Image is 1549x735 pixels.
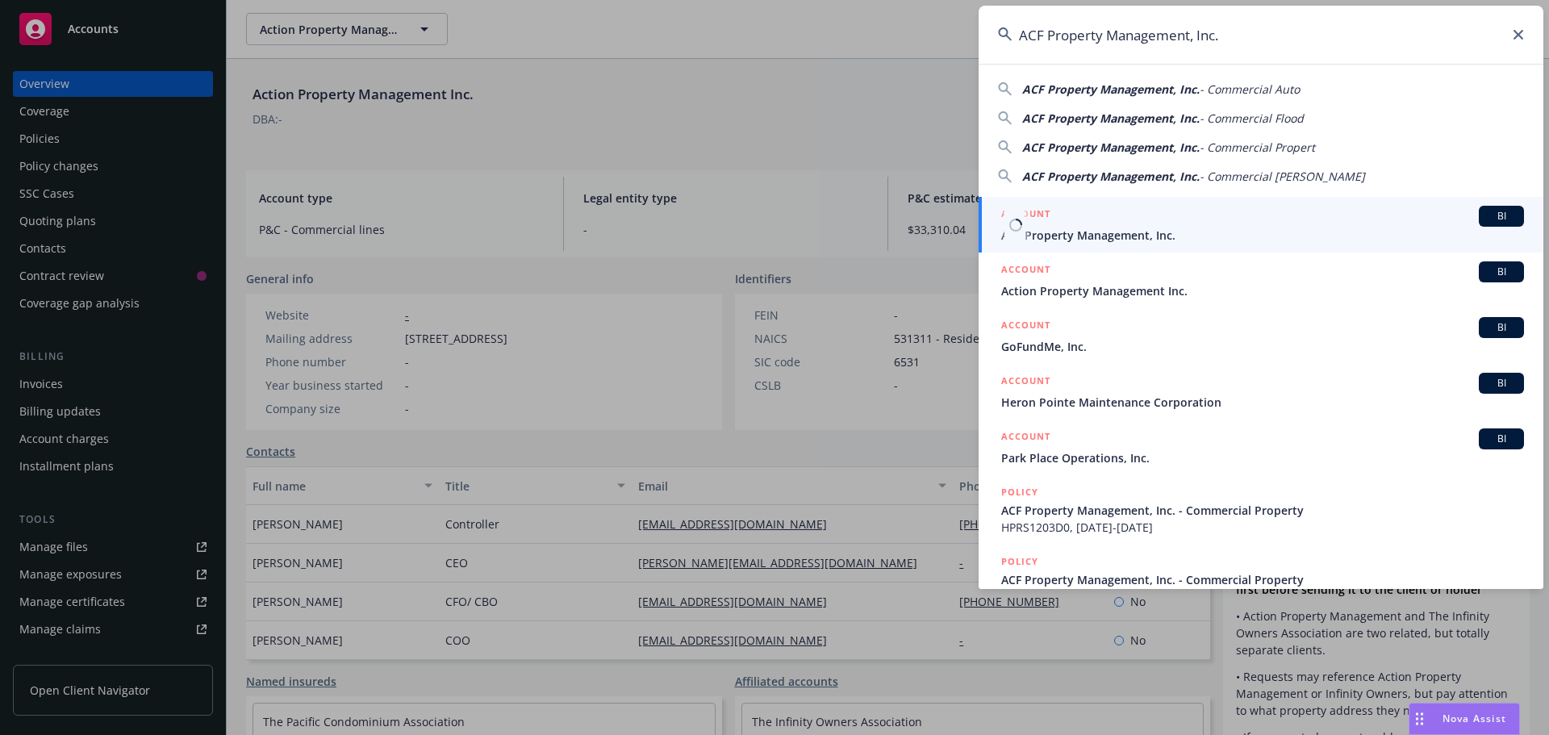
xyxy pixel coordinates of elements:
button: Nova Assist [1409,703,1520,735]
span: Action Property Management Inc. [1001,282,1524,299]
a: ACCOUNTBIACF Property Management, Inc. [979,197,1543,253]
span: - Commercial Flood [1200,111,1304,126]
a: ACCOUNTBIAction Property Management Inc. [979,253,1543,308]
span: Park Place Operations, Inc. [1001,449,1524,466]
span: - Commercial Auto [1200,81,1300,97]
span: - Commercial [PERSON_NAME] [1200,169,1365,184]
span: HPRS1203D0, [DATE]-[DATE] [1001,519,1524,536]
h5: ACCOUNT [1001,206,1050,225]
span: Heron Pointe Maintenance Corporation [1001,394,1524,411]
span: ACF Property Management, Inc. [1022,140,1200,155]
span: ACF Property Management, Inc. - Commercial Property [1001,571,1524,588]
span: HPRS1203D0, [DATE]-[DATE] [1001,588,1524,605]
input: Search... [979,6,1543,64]
span: ACF Property Management, Inc. [1022,111,1200,126]
span: Nova Assist [1443,712,1506,725]
a: ACCOUNTBIPark Place Operations, Inc. [979,420,1543,475]
h5: POLICY [1001,484,1038,500]
h5: POLICY [1001,553,1038,570]
span: ACF Property Management, Inc. - Commercial Property [1001,502,1524,519]
span: BI [1485,432,1518,446]
span: BI [1485,320,1518,335]
h5: ACCOUNT [1001,428,1050,448]
a: ACCOUNTBIHeron Pointe Maintenance Corporation [979,364,1543,420]
h5: ACCOUNT [1001,317,1050,336]
span: ACF Property Management, Inc. [1022,169,1200,184]
span: - Commercial Propert [1200,140,1315,155]
span: GoFundMe, Inc. [1001,338,1524,355]
h5: ACCOUNT [1001,261,1050,281]
h5: ACCOUNT [1001,373,1050,392]
a: POLICYACF Property Management, Inc. - Commercial PropertyHPRS1203D0, [DATE]-[DATE] [979,545,1543,614]
a: POLICYACF Property Management, Inc. - Commercial PropertyHPRS1203D0, [DATE]-[DATE] [979,475,1543,545]
a: ACCOUNTBIGoFundMe, Inc. [979,308,1543,364]
span: BI [1485,209,1518,223]
span: ACF Property Management, Inc. [1022,81,1200,97]
div: Drag to move [1409,704,1430,734]
span: BI [1485,376,1518,390]
span: BI [1485,265,1518,279]
span: ACF Property Management, Inc. [1001,227,1524,244]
